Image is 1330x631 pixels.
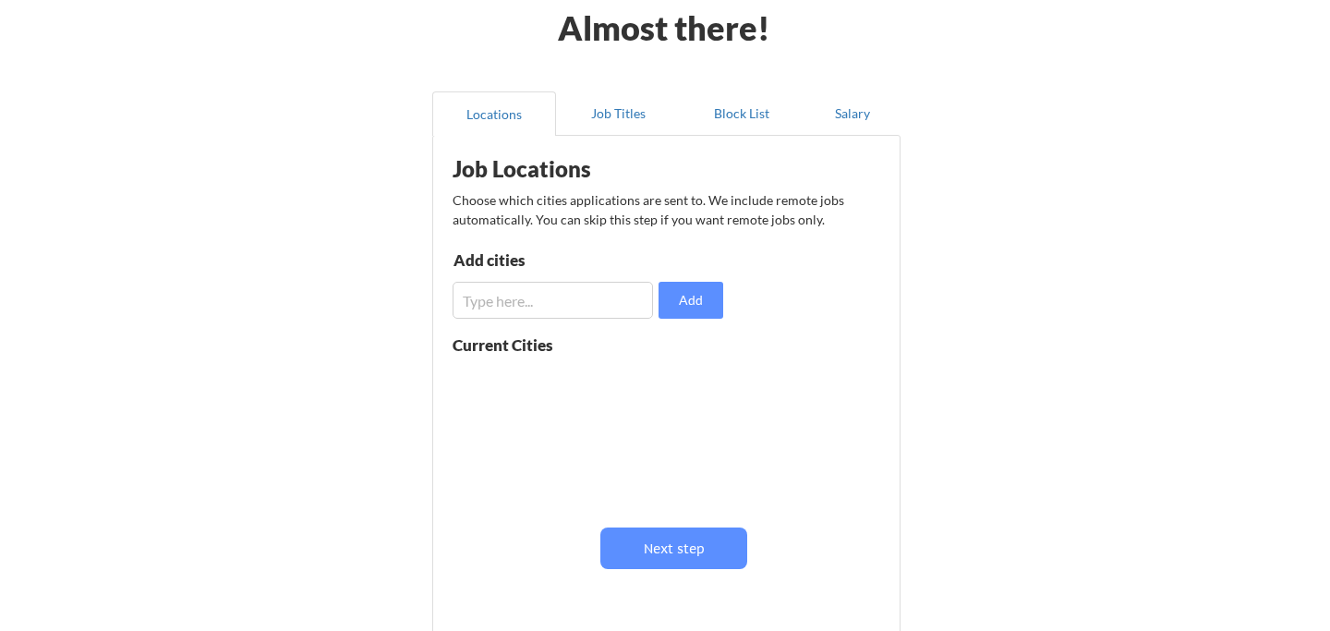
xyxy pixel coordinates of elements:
[453,190,877,229] div: Choose which cities applications are sent to. We include remote jobs automatically. You can skip ...
[680,91,804,136] button: Block List
[453,282,653,319] input: Type here...
[536,11,793,44] div: Almost there!
[556,91,680,136] button: Job Titles
[659,282,723,319] button: Add
[804,91,901,136] button: Salary
[600,528,747,569] button: Next step
[453,158,685,180] div: Job Locations
[432,91,556,136] button: Locations
[453,337,593,353] div: Current Cities
[453,252,645,268] div: Add cities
